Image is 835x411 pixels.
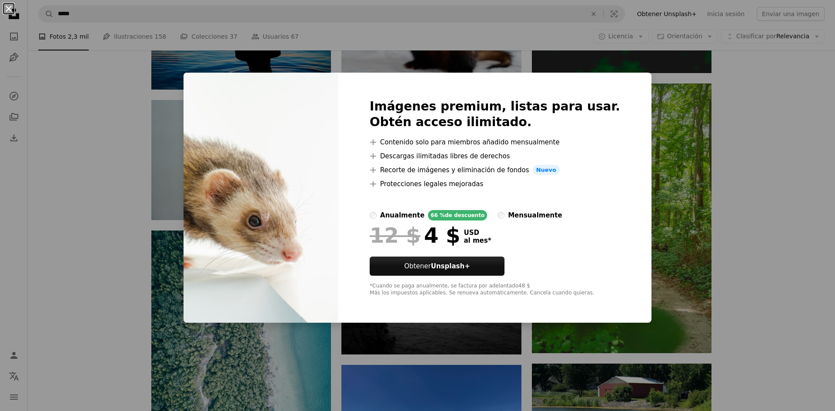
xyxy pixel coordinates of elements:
[370,165,620,175] li: Recorte de imágenes y eliminación de fondos
[370,137,620,147] li: Contenido solo para miembros añadido mensualmente
[428,210,487,221] div: 66 % de descuento
[464,229,491,237] span: USD
[184,73,338,323] img: premium_photo-1710751034268-44dfd4d7fa62
[464,237,491,244] span: al mes *
[508,210,562,221] div: mensualmente
[370,283,620,297] div: *Cuando se paga anualmente, se factura por adelantado 48 $ Más los impuestos aplicables. Se renue...
[370,224,460,247] div: 4 $
[370,151,620,161] li: Descargas ilimitadas libres de derechos
[498,212,504,219] input: mensualmente
[533,165,560,175] span: Nuevo
[370,179,620,189] li: Protecciones legales mejoradas
[380,210,424,221] div: anualmente
[370,212,377,219] input: anualmente66 %de descuento
[370,257,504,276] button: ObtenerUnsplash+
[370,224,421,247] span: 12 $
[431,262,470,270] strong: Unsplash+
[370,99,620,130] h2: Imágenes premium, listas para usar. Obtén acceso ilimitado.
